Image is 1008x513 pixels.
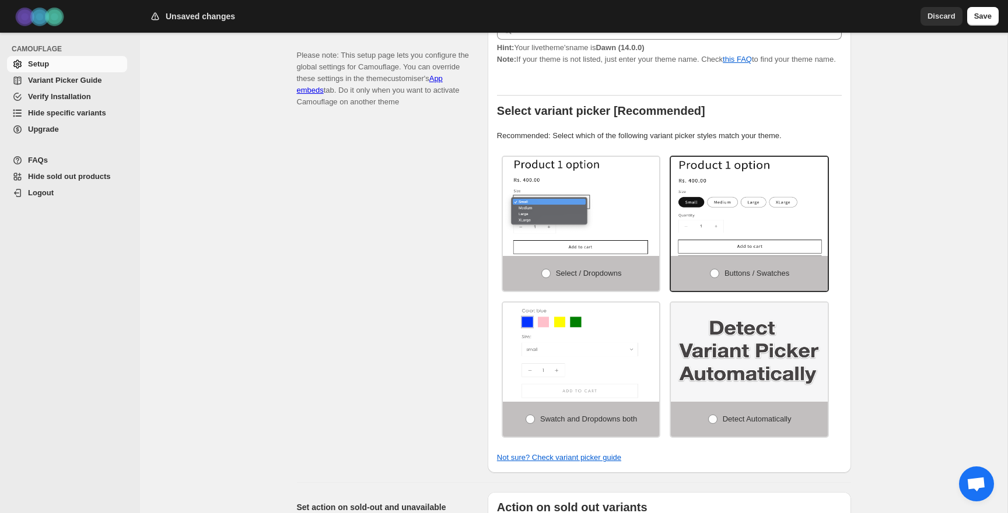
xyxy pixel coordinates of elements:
[7,121,127,138] a: Upgrade
[497,43,645,52] span: Your live theme's name is
[28,92,91,101] span: Verify Installation
[724,269,789,277] span: Buttons / Swatches
[967,7,999,26] button: Save
[497,453,621,462] a: Not sure? Check variant picker guide
[12,44,132,54] span: CAMOUFLAGE
[928,10,956,22] span: Discard
[497,42,842,65] p: If your theme is not listed, just enter your theme name. Check to find your theme name.
[28,108,106,117] span: Hide specific variants
[974,10,992,22] span: Save
[19,30,28,40] img: website_grey.svg
[7,152,127,168] a: FAQs
[28,156,48,164] span: FAQs
[540,414,637,423] span: Swatch and Dropdowns both
[921,7,963,26] button: Discard
[33,19,57,28] div: v 4.0.25
[723,414,792,423] span: Detect Automatically
[671,157,828,256] img: Buttons / Swatches
[166,10,235,22] h2: Unsaved changes
[32,68,41,77] img: tab_domain_overview_orange.svg
[497,130,842,142] p: Recommended: Select which of the following variant picker styles match your theme.
[503,157,660,256] img: Select / Dropdowns
[129,69,197,76] div: Keywords by Traffic
[7,72,127,89] a: Variant Picker Guide
[723,55,752,64] a: this FAQ
[556,269,622,277] span: Select / Dropdowns
[503,303,660,402] img: Swatch and Dropdowns both
[7,89,127,105] a: Verify Installation
[7,168,127,185] a: Hide sold out products
[959,466,994,501] div: Open chat
[28,172,111,181] span: Hide sold out products
[7,105,127,121] a: Hide specific variants
[596,43,644,52] strong: Dawn (14.0.0)
[28,76,101,85] span: Variant Picker Guide
[28,188,54,197] span: Logout
[497,43,514,52] strong: Hint:
[28,125,59,133] span: Upgrade
[28,59,49,68] span: Setup
[497,55,516,64] strong: Note:
[7,56,127,72] a: Setup
[116,68,125,77] img: tab_keywords_by_traffic_grey.svg
[19,19,28,28] img: logo_orange.svg
[7,185,127,201] a: Logout
[497,104,705,117] b: Select variant picker [Recommended]
[44,69,104,76] div: Domain Overview
[30,30,128,40] div: Domain: [DOMAIN_NAME]
[671,303,828,402] img: Detect Automatically
[297,38,469,108] p: Please note: This setup page lets you configure the global settings for Camouflage. You can overr...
